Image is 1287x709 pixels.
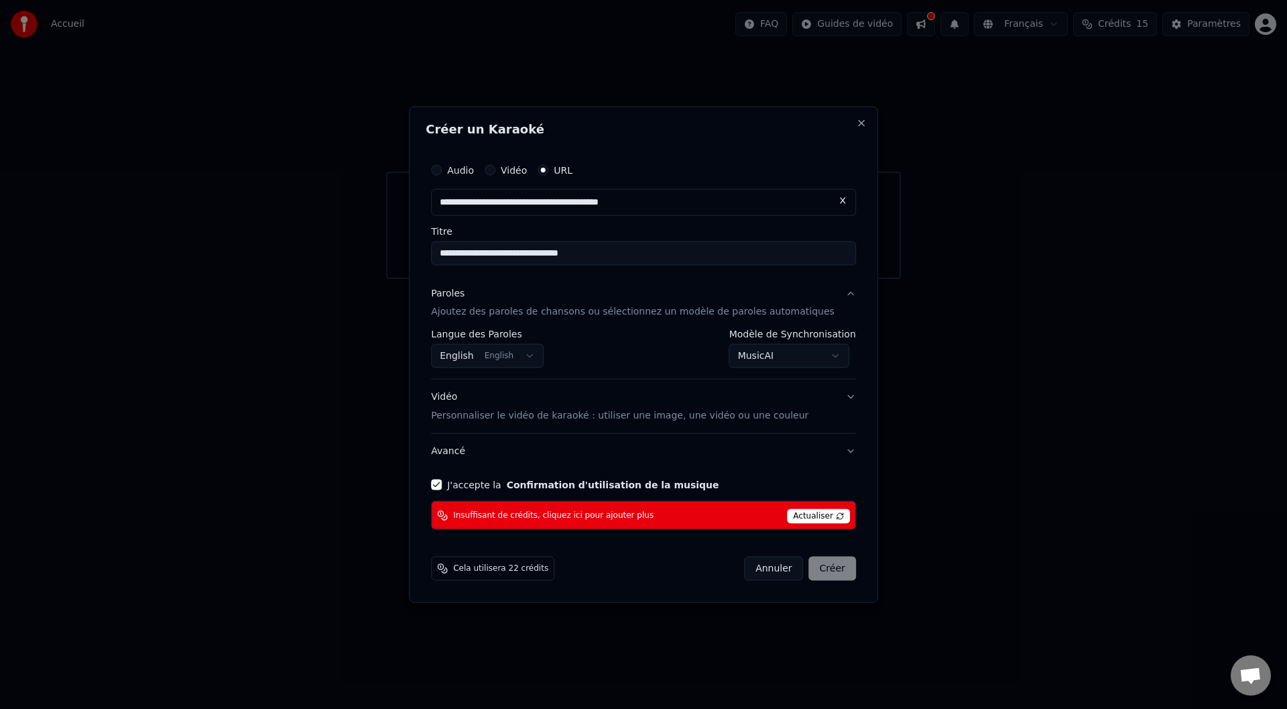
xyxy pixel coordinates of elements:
[431,434,856,469] button: Avancé
[453,510,654,521] span: Insuffisant de crédits, cliquez ici pour ajouter plus
[554,165,572,174] label: URL
[787,509,850,524] span: Actualiser
[431,380,856,433] button: VidéoPersonnaliser le vidéo de karaoké : utiliser une image, une vidéo ou une couleur
[729,329,856,339] label: Modèle de Synchronisation
[501,165,527,174] label: Vidéo
[426,123,861,135] h2: Créer un Karaoké
[431,390,808,423] div: Vidéo
[507,480,719,490] button: J'accepte la
[431,305,835,319] p: Ajoutez des paroles de chansons ou sélectionnez un modèle de paroles automatiques
[431,226,856,235] label: Titre
[453,563,548,574] span: Cela utilisera 22 crédits
[447,480,719,490] label: J'accepte la
[431,276,856,329] button: ParolesAjoutez des paroles de chansons ou sélectionnez un modèle de paroles automatiques
[744,557,803,581] button: Annuler
[431,329,544,339] label: Langue des Paroles
[431,409,808,423] p: Personnaliser le vidéo de karaoké : utiliser une image, une vidéo ou une couleur
[431,286,465,300] div: Paroles
[431,329,856,379] div: ParolesAjoutez des paroles de chansons ou sélectionnez un modèle de paroles automatiques
[447,165,474,174] label: Audio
